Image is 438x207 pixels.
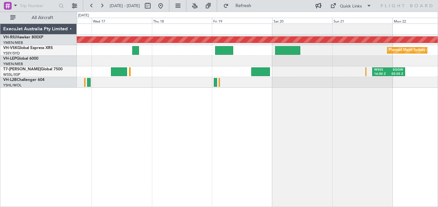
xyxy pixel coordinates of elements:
span: VH-L2B [3,78,17,82]
div: 16:00 Z [374,72,389,76]
a: T7-[PERSON_NAME]Global 7500 [3,67,63,71]
a: VH-LEPGlobal 6000 [3,57,38,61]
div: 05:05 Z [389,72,403,76]
span: T7-[PERSON_NAME] [3,67,41,71]
span: VH-VSK [3,46,17,50]
span: [DATE] - [DATE] [110,3,140,9]
span: VH-RIU [3,35,16,39]
a: YMEN/MEB [3,40,23,45]
a: VH-RIUHawker 800XP [3,35,43,39]
input: Trip Number [20,1,57,11]
a: YSHL/WOL [3,83,22,88]
div: Quick Links [340,3,362,10]
span: VH-LEP [3,57,16,61]
span: All Aircraft [17,15,68,20]
button: Refresh [220,1,259,11]
div: Fri 19 [212,18,272,24]
a: YMEN/MEB [3,62,23,66]
a: YSSY/SYD [3,51,20,56]
a: VH-L2BChallenger 604 [3,78,45,82]
span: Refresh [230,4,257,8]
div: Wed 17 [92,18,152,24]
div: WSSS [374,68,389,72]
div: Sat 20 [272,18,333,24]
button: All Aircraft [7,13,70,23]
div: Thu 18 [152,18,212,24]
button: Quick Links [327,1,375,11]
div: Sun 21 [332,18,393,24]
a: VH-VSKGlobal Express XRS [3,46,53,50]
div: EGGW [389,68,403,72]
div: [DATE] [78,13,89,18]
a: WSSL/XSP [3,72,20,77]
